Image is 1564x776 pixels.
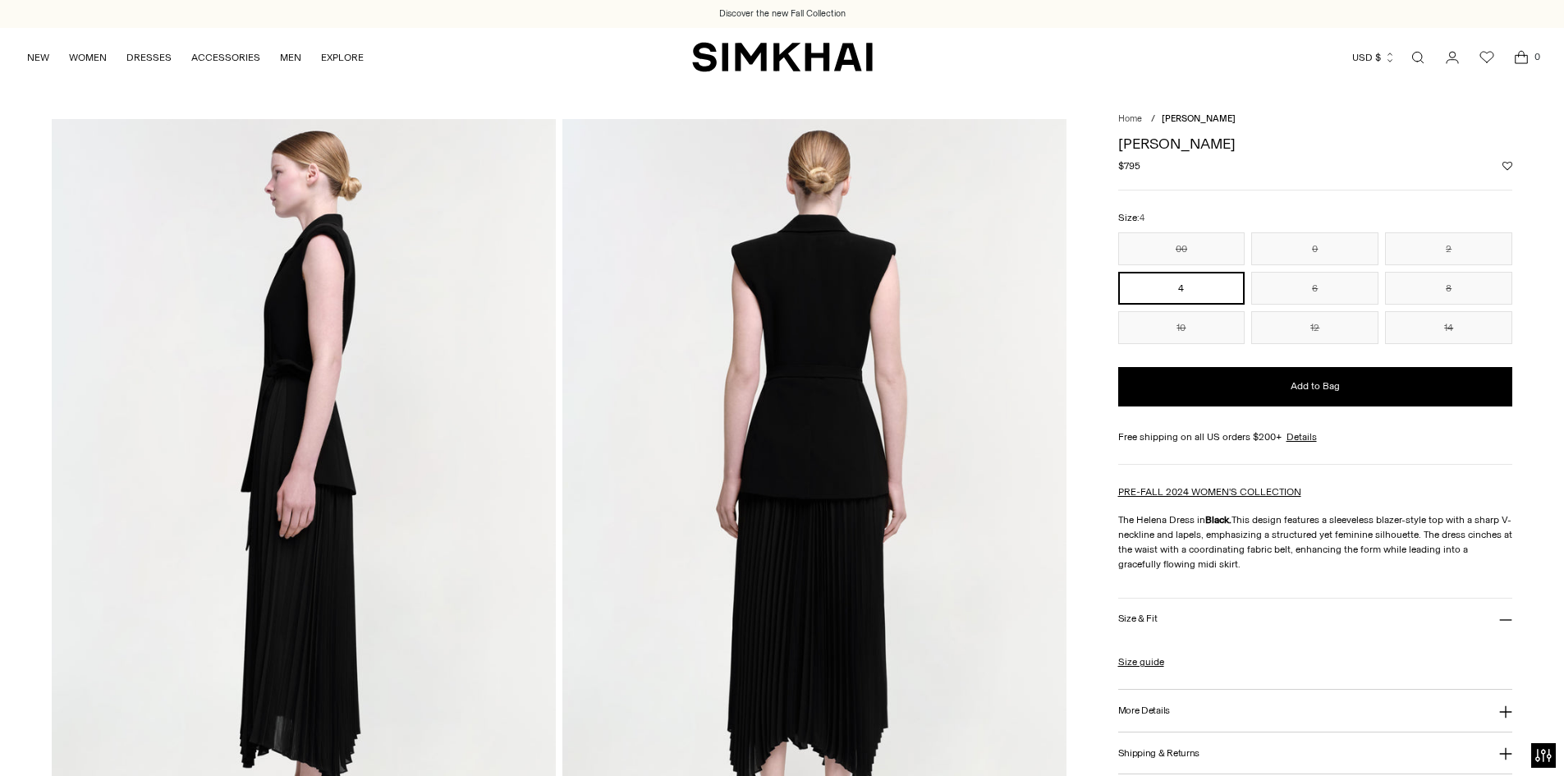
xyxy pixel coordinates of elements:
button: Add to Bag [1118,367,1513,406]
a: DRESSES [126,39,172,76]
p: The Helena Dress in This design features a sleeveless blazer-style top with a sharp V-neckline an... [1118,512,1513,572]
a: MEN [280,39,301,76]
button: 2 [1385,232,1512,265]
a: SIMKHAI [692,41,873,73]
button: 8 [1385,272,1512,305]
h3: Size & Fit [1118,613,1158,624]
button: Size & Fit [1118,599,1513,641]
a: Wishlist [1470,41,1503,74]
button: Add to Wishlist [1502,161,1512,171]
a: EXPLORE [321,39,364,76]
div: / [1151,112,1155,126]
span: [PERSON_NAME] [1162,113,1236,124]
button: USD $ [1352,39,1396,76]
a: Home [1118,113,1142,124]
a: ACCESSORIES [191,39,260,76]
button: Shipping & Returns [1118,732,1513,774]
a: WOMEN [69,39,107,76]
h1: [PERSON_NAME] [1118,136,1513,151]
button: More Details [1118,690,1513,732]
button: 4 [1118,272,1245,305]
span: 4 [1140,213,1144,223]
button: 14 [1385,311,1512,344]
a: PRE-FALL 2024 WOMEN'S COLLECTION [1118,486,1301,498]
label: Size: [1118,210,1144,226]
button: 00 [1118,232,1245,265]
button: 10 [1118,311,1245,344]
span: 0 [1530,49,1544,64]
a: Go to the account page [1436,41,1469,74]
a: Size guide [1118,654,1164,669]
span: $795 [1118,158,1140,173]
button: 6 [1251,272,1378,305]
button: 0 [1251,232,1378,265]
a: NEW [27,39,49,76]
a: Details [1287,429,1317,444]
nav: breadcrumbs [1118,112,1513,126]
h3: Shipping & Returns [1118,748,1200,759]
span: Add to Bag [1291,379,1340,393]
h3: More Details [1118,705,1170,716]
strong: Black. [1205,514,1231,526]
a: Open search modal [1401,41,1434,74]
div: Free shipping on all US orders $200+ [1118,429,1513,444]
button: 12 [1251,311,1378,344]
a: Open cart modal [1505,41,1538,74]
a: Discover the new Fall Collection [719,7,846,21]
